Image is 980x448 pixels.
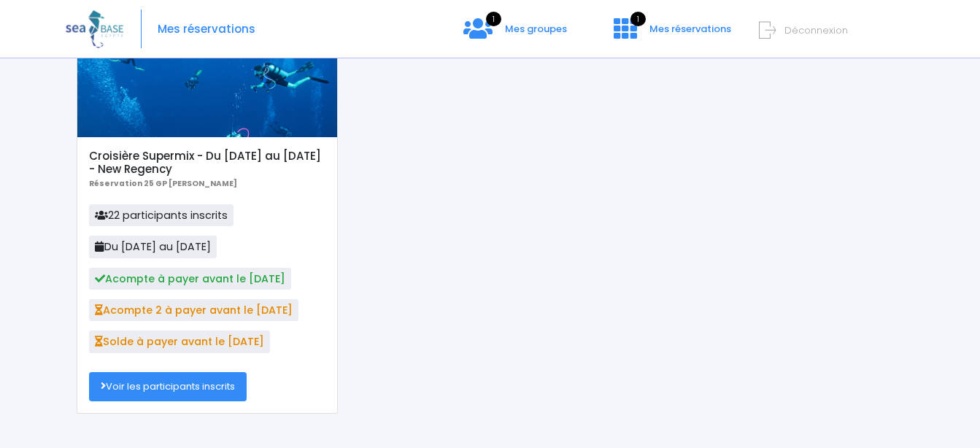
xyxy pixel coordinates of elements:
[89,372,247,401] a: Voir les participants inscrits
[784,23,848,37] span: Déconnexion
[89,204,234,226] span: 22 participants inscrits
[505,22,567,36] span: Mes groupes
[452,27,579,41] a: 1 Mes groupes
[89,178,237,189] b: Réservation 25 GP [PERSON_NAME]
[89,299,298,321] span: Acompte 2 à payer avant le [DATE]
[89,268,291,290] span: Acompte à payer avant le [DATE]
[89,331,270,352] span: Solde à payer avant le [DATE]
[630,12,646,26] span: 1
[649,22,731,36] span: Mes réservations
[89,236,217,258] span: Du [DATE] au [DATE]
[602,27,740,41] a: 1 Mes réservations
[89,150,325,176] h5: Croisière Supermix - Du [DATE] au [DATE] - New Regency
[486,12,501,26] span: 1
